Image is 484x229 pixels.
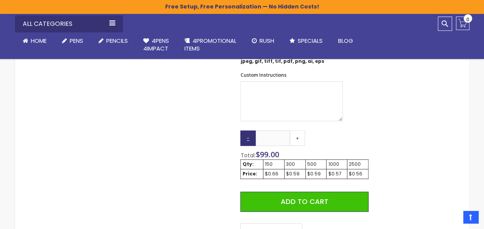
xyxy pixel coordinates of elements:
[15,15,123,32] div: All Categories
[244,32,282,49] a: Rush
[240,152,255,159] span: Total:
[240,72,286,78] span: Custom Instructions
[15,32,54,49] a: Home
[136,32,177,57] a: 4Pens4impact
[242,170,257,177] strong: Price:
[282,32,330,49] a: Specials
[31,37,47,45] span: Home
[260,149,279,160] span: 99.00
[330,32,361,49] a: Blog
[242,161,253,167] strong: Qty:
[466,16,469,23] span: 0
[54,32,91,49] a: Pens
[290,130,305,146] a: +
[281,197,328,206] span: Add to Cart
[143,37,169,52] span: 4Pens 4impact
[463,211,478,223] a: Top
[298,37,323,45] span: Specials
[106,37,128,45] span: Pencils
[338,37,353,45] span: Blog
[240,192,368,212] button: Add to Cart
[349,171,367,177] div: $0.56
[328,161,345,167] div: 1000
[260,37,274,45] span: Rush
[307,161,325,167] div: 500
[265,171,283,177] div: $0.66
[255,149,279,160] span: $
[286,171,304,177] div: $0.59
[177,32,244,57] a: 4PROMOTIONALITEMS
[328,171,345,177] div: $0.57
[265,161,283,167] div: 150
[349,161,367,167] div: 2500
[91,32,136,49] a: Pencils
[240,130,256,146] a: -
[240,52,337,64] strong: jpg, jpeg, gif, tiff, tif, pdf, png, ai, eps
[307,171,325,177] div: $0.59
[456,17,469,30] a: 0
[286,161,304,167] div: 300
[184,37,236,52] span: 4PROMOTIONAL ITEMS
[70,37,83,45] span: Pens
